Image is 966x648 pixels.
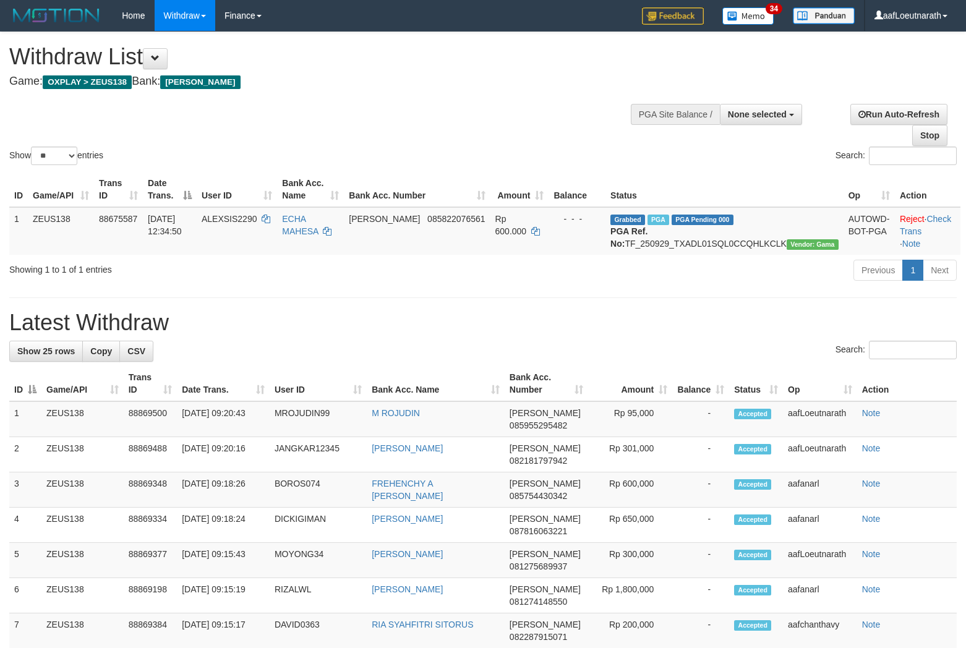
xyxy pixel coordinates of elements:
[41,401,124,437] td: ZEUS138
[510,514,581,524] span: [PERSON_NAME]
[277,172,344,207] th: Bank Acc. Name: activate to sort column ascending
[90,346,112,356] span: Copy
[902,239,921,249] a: Note
[9,472,41,508] td: 3
[869,341,957,359] input: Search:
[722,7,774,25] img: Button%20Memo.svg
[9,310,957,335] h1: Latest Withdraw
[672,543,729,578] td: -
[9,258,393,276] div: Showing 1 to 1 of 1 entries
[270,578,367,613] td: RIZALWL
[610,226,648,249] b: PGA Ref. No:
[9,75,631,88] h4: Game: Bank:
[124,437,177,472] td: 88869488
[9,401,41,437] td: 1
[510,456,567,466] span: Copy 082181797942 to clipboard
[9,578,41,613] td: 6
[734,514,771,525] span: Accepted
[729,366,783,401] th: Status: activate to sort column ascending
[28,207,94,255] td: ZEUS138
[853,260,903,281] a: Previous
[862,479,881,488] a: Note
[672,366,729,401] th: Balance: activate to sort column ascending
[124,508,177,543] td: 88869334
[783,437,857,472] td: aafLoeutnarath
[177,508,270,543] td: [DATE] 09:18:24
[124,472,177,508] td: 88869348
[372,549,443,559] a: [PERSON_NAME]
[588,366,673,401] th: Amount: activate to sort column ascending
[862,408,881,418] a: Note
[202,214,257,224] span: ALEXSIS2290
[510,584,581,594] span: [PERSON_NAME]
[505,366,588,401] th: Bank Acc. Number: activate to sort column ascending
[510,561,567,571] span: Copy 081275689937 to clipboard
[549,172,605,207] th: Balance
[844,207,895,255] td: AUTOWD-BOT-PGA
[41,472,124,508] td: ZEUS138
[648,215,669,225] span: Marked by aafpengsreynich
[510,549,581,559] span: [PERSON_NAME]
[270,543,367,578] td: MOYONG34
[124,401,177,437] td: 88869500
[270,401,367,437] td: MROJUDIN99
[783,543,857,578] td: aafLoeutnarath
[900,214,925,224] a: Reject
[783,508,857,543] td: aafanarl
[862,549,881,559] a: Note
[94,172,143,207] th: Trans ID: activate to sort column ascending
[783,472,857,508] td: aafanarl
[270,366,367,401] th: User ID: activate to sort column ascending
[270,472,367,508] td: BOROS074
[127,346,145,356] span: CSV
[143,172,197,207] th: Date Trans.: activate to sort column descending
[9,172,28,207] th: ID
[857,366,957,401] th: Action
[372,479,443,501] a: FREHENCHY A [PERSON_NAME]
[41,508,124,543] td: ZEUS138
[372,620,473,629] a: RIA SYAHFITRI SITORUS
[510,526,567,536] span: Copy 087816063221 to clipboard
[160,75,240,89] span: [PERSON_NAME]
[372,408,420,418] a: M ROJUDIN
[672,437,729,472] td: -
[923,260,957,281] a: Next
[588,508,673,543] td: Rp 650,000
[554,213,601,225] div: - - -
[869,147,957,165] input: Search:
[588,543,673,578] td: Rp 300,000
[372,443,443,453] a: [PERSON_NAME]
[41,437,124,472] td: ZEUS138
[862,443,881,453] a: Note
[588,472,673,508] td: Rp 600,000
[270,437,367,472] td: JANGKAR12345
[510,597,567,607] span: Copy 081274148550 to clipboard
[43,75,132,89] span: OXPLAY > ZEUS138
[124,366,177,401] th: Trans ID: activate to sort column ascending
[148,214,182,236] span: [DATE] 12:34:50
[588,578,673,613] td: Rp 1,800,000
[124,578,177,613] td: 88869198
[510,443,581,453] span: [PERSON_NAME]
[734,409,771,419] span: Accepted
[124,543,177,578] td: 88869377
[9,45,631,69] h1: Withdraw List
[836,341,957,359] label: Search:
[177,543,270,578] td: [DATE] 09:15:43
[372,514,443,524] a: [PERSON_NAME]
[495,214,527,236] span: Rp 600.000
[510,620,581,629] span: [PERSON_NAME]
[787,239,839,250] span: Vendor URL: https://trx31.1velocity.biz
[427,214,485,224] span: Copy 085822076561 to clipboard
[367,366,505,401] th: Bank Acc. Name: activate to sort column ascending
[177,578,270,613] td: [DATE] 09:15:19
[510,632,567,642] span: Copy 082287915071 to clipboard
[672,472,729,508] td: -
[850,104,947,125] a: Run Auto-Refresh
[177,437,270,472] td: [DATE] 09:20:16
[177,472,270,508] td: [DATE] 09:18:26
[41,578,124,613] td: ZEUS138
[902,260,923,281] a: 1
[9,147,103,165] label: Show entries
[793,7,855,24] img: panduan.png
